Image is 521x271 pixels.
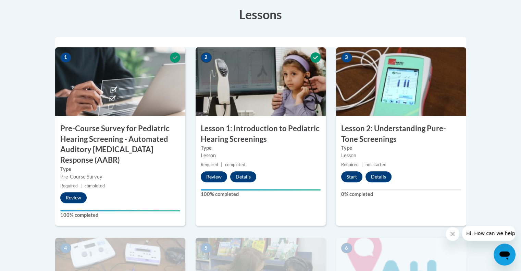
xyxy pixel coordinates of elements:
label: 100% completed [60,211,180,219]
div: Lesson [341,152,461,159]
button: Start [341,171,362,182]
h3: Lessons [55,6,466,23]
iframe: Message from company [462,226,516,241]
iframe: Close message [446,227,459,241]
label: Type [201,144,321,152]
h3: Lesson 2: Understanding Pure-Tone Screenings [336,123,466,145]
span: 1 [60,52,71,63]
span: 2 [201,52,212,63]
span: 4 [60,243,71,253]
img: Course Image [336,47,466,116]
img: Course Image [55,47,185,116]
span: | [361,162,363,167]
label: Type [60,165,180,173]
span: Required [60,183,78,188]
span: completed [85,183,105,188]
label: Type [341,144,461,152]
div: Your progress [60,210,180,211]
h3: Lesson 1: Introduction to Pediatric Hearing Screenings [196,123,326,145]
h3: Pre-Course Survey for Pediatric Hearing Screening - Automated Auditory [MEDICAL_DATA] Response (A... [55,123,185,165]
button: Review [201,171,227,182]
span: Required [341,162,359,167]
div: Your progress [201,189,321,190]
div: Pre-Course Survey [60,173,180,181]
span: 5 [201,243,212,253]
span: not started [365,162,386,167]
span: Required [201,162,218,167]
span: Hi. How can we help? [4,5,55,10]
span: 6 [341,243,352,253]
button: Details [365,171,392,182]
iframe: Button to launch messaging window [494,244,516,266]
span: completed [225,162,245,167]
span: | [221,162,222,167]
img: Course Image [196,47,326,116]
button: Review [60,192,87,203]
button: Details [230,171,256,182]
span: 3 [341,52,352,63]
span: | [80,183,82,188]
label: 100% completed [201,190,321,198]
div: Lesson [201,152,321,159]
label: 0% completed [341,190,461,198]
